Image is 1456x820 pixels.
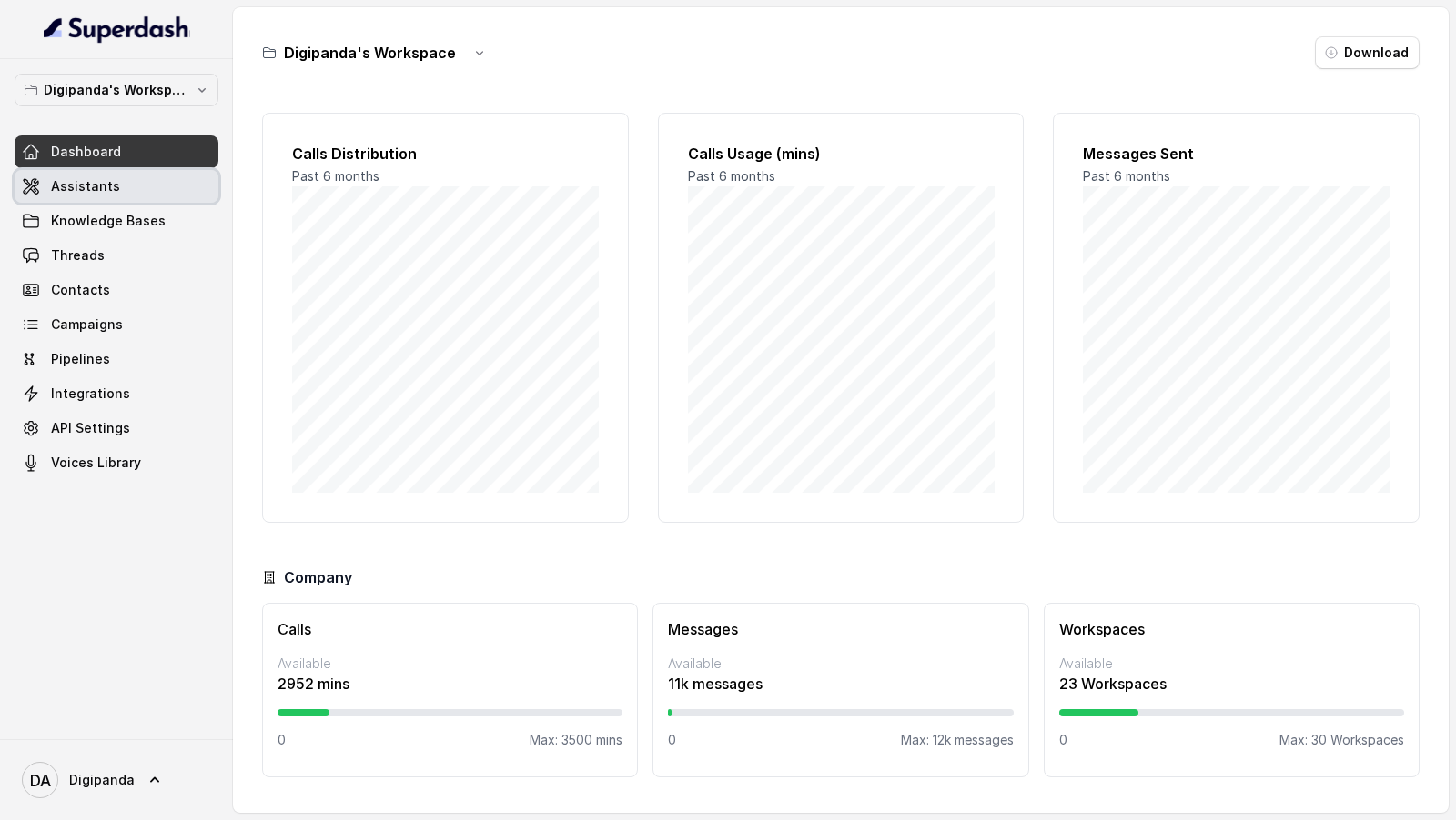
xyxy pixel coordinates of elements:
a: Voices Library [15,446,218,479]
a: Threads [15,239,218,272]
a: Integrations [15,377,218,410]
p: Max: 3500 mins [530,731,622,749]
span: Contacts [51,281,110,299]
span: Threads [51,246,105,265]
a: Contacts [15,274,218,306]
a: Assistants [15,170,218,203]
p: Digipanda's Workspace [44,79,189,101]
h2: Calls Usage (mins) [688,143,995,165]
p: Max: 12k messages [901,731,1014,749]
p: Available [278,655,622,673]
span: Past 6 months [292,168,379,184]
img: light.svg [44,15,190,44]
span: Past 6 months [1083,168,1170,184]
span: Campaigns [51,315,123,334]
a: Campaigns [15,308,218,341]
button: Download [1315,36,1420,69]
a: API Settings [15,412,218,445]
span: Integrations [51,385,130,403]
p: 11k messages [668,673,1013,695]
h3: Calls [278,618,622,640]
span: API Settings [51,419,130,437]
span: Past 6 months [688,168,775,184]
p: Max: 30 Workspaces [1279,731,1404,749]
h2: Messages Sent [1083,143,1390,165]
p: 23 Workspaces [1059,673,1404,695]
a: Digipanda [15,755,218,805]
h2: Calls Distribution [292,143,599,165]
span: Assistants [51,177,120,195]
p: 0 [278,731,286,749]
span: Voices Library [51,454,141,472]
h3: Company [284,566,352,588]
text: DA [30,771,51,790]
a: Dashboard [15,135,218,168]
span: Knowledge Bases [51,212,166,230]
a: Knowledge Bases [15,205,218,237]
h3: Workspaces [1059,618,1404,640]
h3: Messages [668,618,1013,640]
span: Pipelines [51,350,110,368]
p: 0 [1059,731,1067,749]
span: Digipanda [69,771,135,789]
p: 2952 mins [278,673,622,695]
p: Available [1059,655,1404,673]
button: Digipanda's Workspace [15,74,218,106]
p: 0 [668,731,676,749]
h3: Digipanda's Workspace [284,42,456,64]
a: Pipelines [15,343,218,375]
span: Dashboard [51,143,121,161]
p: Available [668,655,1013,673]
